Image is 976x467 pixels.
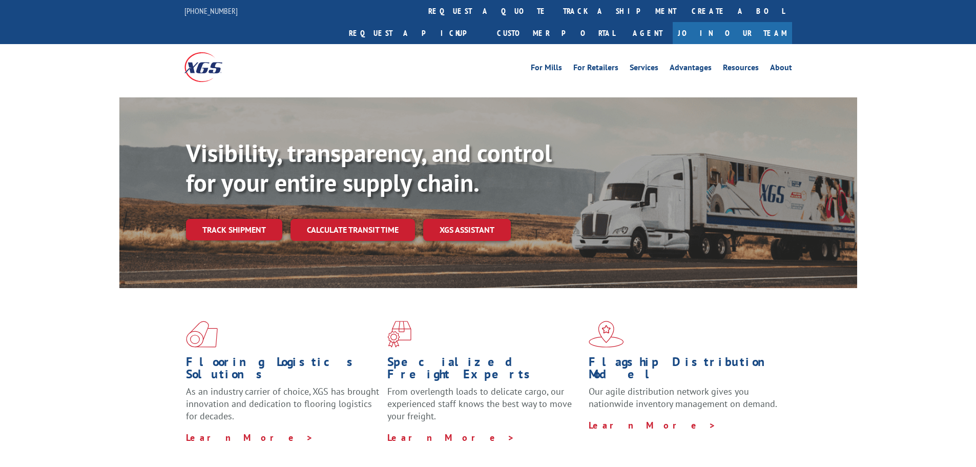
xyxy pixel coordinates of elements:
a: About [770,64,792,75]
img: xgs-icon-flagship-distribution-model-red [589,321,624,348]
h1: Flooring Logistics Solutions [186,356,380,385]
a: Request a pickup [341,22,489,44]
h1: Flagship Distribution Model [589,356,782,385]
b: Visibility, transparency, and control for your entire supply chain. [186,137,552,198]
a: For Retailers [573,64,618,75]
a: Services [630,64,658,75]
a: Learn More > [589,419,716,431]
span: Our agile distribution network gives you nationwide inventory management on demand. [589,385,777,410]
a: Calculate transit time [290,219,415,241]
a: Customer Portal [489,22,622,44]
a: Agent [622,22,673,44]
a: Join Our Team [673,22,792,44]
a: Resources [723,64,759,75]
img: xgs-icon-total-supply-chain-intelligence-red [186,321,218,348]
a: For Mills [531,64,562,75]
a: Advantages [670,64,712,75]
img: xgs-icon-focused-on-flooring-red [387,321,411,348]
p: From overlength loads to delicate cargo, our experienced staff knows the best way to move your fr... [387,385,581,431]
a: XGS ASSISTANT [423,219,511,241]
a: Track shipment [186,219,282,240]
h1: Specialized Freight Experts [387,356,581,385]
span: As an industry carrier of choice, XGS has brought innovation and dedication to flooring logistics... [186,385,379,422]
a: Learn More > [186,432,314,443]
a: [PHONE_NUMBER] [184,6,238,16]
a: Learn More > [387,432,515,443]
